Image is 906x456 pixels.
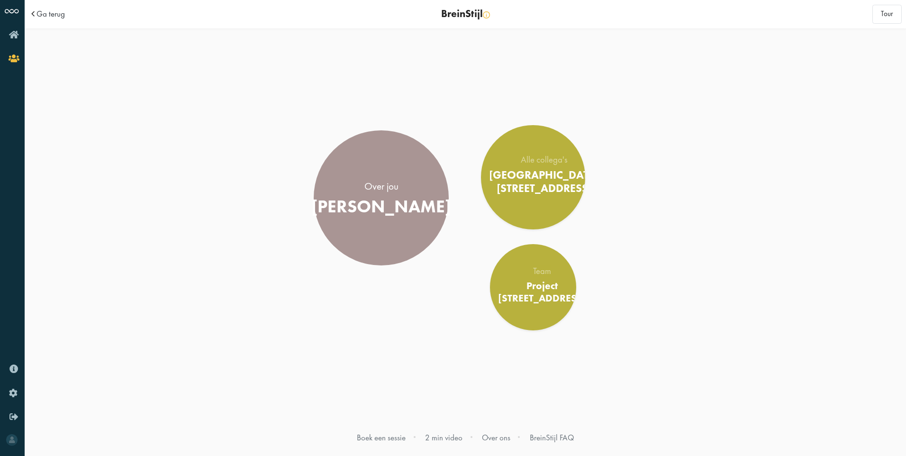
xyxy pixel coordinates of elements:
div: Project [STREET_ADDRESS] [498,280,586,304]
a: Alle collega's [GEOGRAPHIC_DATA][STREET_ADDRESS] [481,125,585,229]
div: Team [498,267,586,276]
a: Over jou [PERSON_NAME] [314,130,449,265]
a: BreinStijl FAQ [530,432,574,443]
a: Ga terug [36,10,65,18]
a: Boek een sessie [357,432,406,443]
a: Over ons [482,432,510,443]
a: 2 min video [425,432,462,443]
span: Tour [881,9,893,18]
div: [GEOGRAPHIC_DATA][STREET_ADDRESS] [489,168,599,195]
img: info-yellow.svg [483,11,490,18]
div: BreinStijl [247,9,683,19]
div: Alle collega's [489,155,599,164]
a: Team Project [STREET_ADDRESS] [490,244,576,330]
div: [PERSON_NAME] [311,196,451,217]
div: Over jou [311,179,451,193]
button: Tour [872,5,902,24]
